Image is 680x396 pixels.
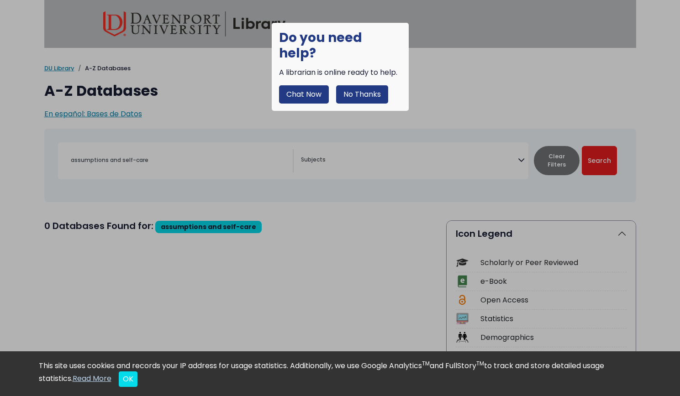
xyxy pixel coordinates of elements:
button: Chat Now [279,85,329,104]
button: Close [119,371,137,387]
button: No Thanks [336,85,388,104]
div: This site uses cookies and records your IP address for usage statistics. Additionally, we use Goo... [39,360,642,387]
a: Read More [73,373,111,384]
h1: Do you need help? [279,30,401,61]
div: A librarian is online ready to help. [279,67,401,78]
sup: TM [476,360,484,367]
sup: TM [422,360,430,367]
